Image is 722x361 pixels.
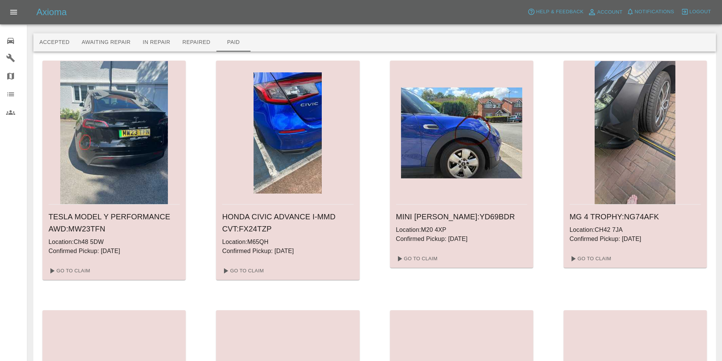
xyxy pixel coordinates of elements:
p: Confirmed Pickup: [DATE] [570,234,701,244]
button: Awaiting Repair [75,33,136,52]
span: Account [597,8,623,17]
button: Paid [216,33,251,52]
a: Go To Claim [45,265,92,277]
button: In Repair [137,33,177,52]
h5: Axioma [36,6,67,18]
button: Repaired [176,33,216,52]
h6: MINI [PERSON_NAME] : YD69BDR [396,211,527,223]
p: Location: Ch48 5DW [49,238,180,247]
p: Confirmed Pickup: [DATE] [49,247,180,256]
span: Help & Feedback [536,8,583,16]
a: Go To Claim [567,253,613,265]
button: Notifications [625,6,676,18]
h6: MG 4 TROPHY : NG74AFK [570,211,701,223]
p: Location: M65QH [222,238,353,247]
button: Help & Feedback [526,6,585,18]
button: Logout [679,6,713,18]
a: Go To Claim [393,253,440,265]
button: Open drawer [5,3,23,21]
span: Logout [689,8,711,16]
span: Notifications [635,8,674,16]
p: Confirmed Pickup: [DATE] [396,234,527,244]
a: Account [586,6,625,18]
button: Accepted [33,33,75,52]
h6: HONDA CIVIC ADVANCE I-MMD CVT : FX24TZP [222,211,353,235]
p: Location: M20 4XP [396,225,527,234]
h6: TESLA MODEL Y PERFORMANCE AWD : MW23TFN [49,211,180,235]
a: Go To Claim [219,265,266,277]
p: Location: CH42 7JA [570,225,701,234]
p: Confirmed Pickup: [DATE] [222,247,353,256]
